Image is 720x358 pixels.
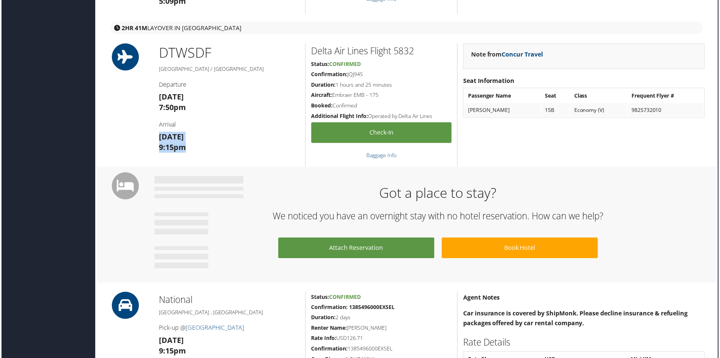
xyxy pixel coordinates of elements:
h5: Embraer EMB - 175 [311,92,452,99]
h5: Confirmed [311,102,452,110]
h4: Departure [158,81,299,89]
strong: Confirmation: [311,71,348,78]
h1: DTW SDF [158,44,299,63]
th: Class [571,89,628,103]
th: Seat [542,89,571,103]
strong: 9:15pm [158,143,185,153]
strong: Car insurance is covered by ShipMonk. Please decline insurance & refueling packages offered by ca... [464,311,689,329]
h5: JQJ94S [311,71,452,78]
strong: Rate Info: [311,336,336,343]
h2: National [158,294,299,307]
a: Attach Reservation [278,239,435,259]
strong: Duration: [311,315,336,322]
strong: Confirmation: 1385496000EXSEL [311,305,395,312]
h2: Delta Air Lines Flight 5832 [311,45,452,58]
strong: Aircraft: [311,92,332,99]
h1: Got a place to stay? [159,184,718,203]
h5: [GEOGRAPHIC_DATA] / [GEOGRAPHIC_DATA] [158,66,299,73]
strong: Booked: [311,102,333,109]
strong: Note from [471,50,544,59]
strong: Agent Notes [464,294,500,303]
td: 9825732010 [629,104,705,117]
h5: [PERSON_NAME] [311,326,452,333]
strong: 7:50pm [158,103,185,113]
strong: [DATE] [158,337,183,347]
strong: Renter Name: [311,326,347,333]
div: layover in [GEOGRAPHIC_DATA] [109,21,704,34]
h2: Rate Details [464,337,706,350]
h2: We noticed you have an overnight stay with no hotel reservation. How can we help? [159,211,718,223]
a: [GEOGRAPHIC_DATA] [185,325,244,333]
strong: Seat Information [464,77,515,85]
strong: [DATE] [158,92,183,102]
th: Frequent Flyer # [629,89,705,103]
h5: USD126.71 [311,336,452,343]
span: Confirmed [329,61,361,68]
a: Book Hotel [442,239,599,259]
a: Check-in [311,123,452,144]
strong: Status: [311,294,329,301]
td: Economy (V) [571,104,628,117]
h5: 2 days [311,315,452,323]
h5: [GEOGRAPHIC_DATA] , [GEOGRAPHIC_DATA] [158,310,299,318]
h5: 1385496000EXSEL [311,346,452,354]
h5: Operated by Delta Air Lines [311,113,452,120]
strong: Status: [311,61,329,68]
td: 15B [542,104,571,117]
td: [PERSON_NAME] [465,104,542,117]
h5: 1 hours and 25 minutes [311,81,452,89]
a: Baggage Info [366,152,397,159]
strong: Duration: [311,81,336,89]
a: Concur Travel [502,50,544,59]
strong: 9:15pm [158,347,185,357]
h4: Pick-up @ [158,325,299,333]
strong: Confirmation: [311,346,348,353]
h4: Arrival [158,121,299,129]
strong: 2HR 41M [121,24,146,32]
strong: Additional Flight Info: [311,113,368,120]
span: Confirmed [329,294,361,301]
strong: [DATE] [158,132,183,142]
th: Passenger Name [465,89,542,103]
